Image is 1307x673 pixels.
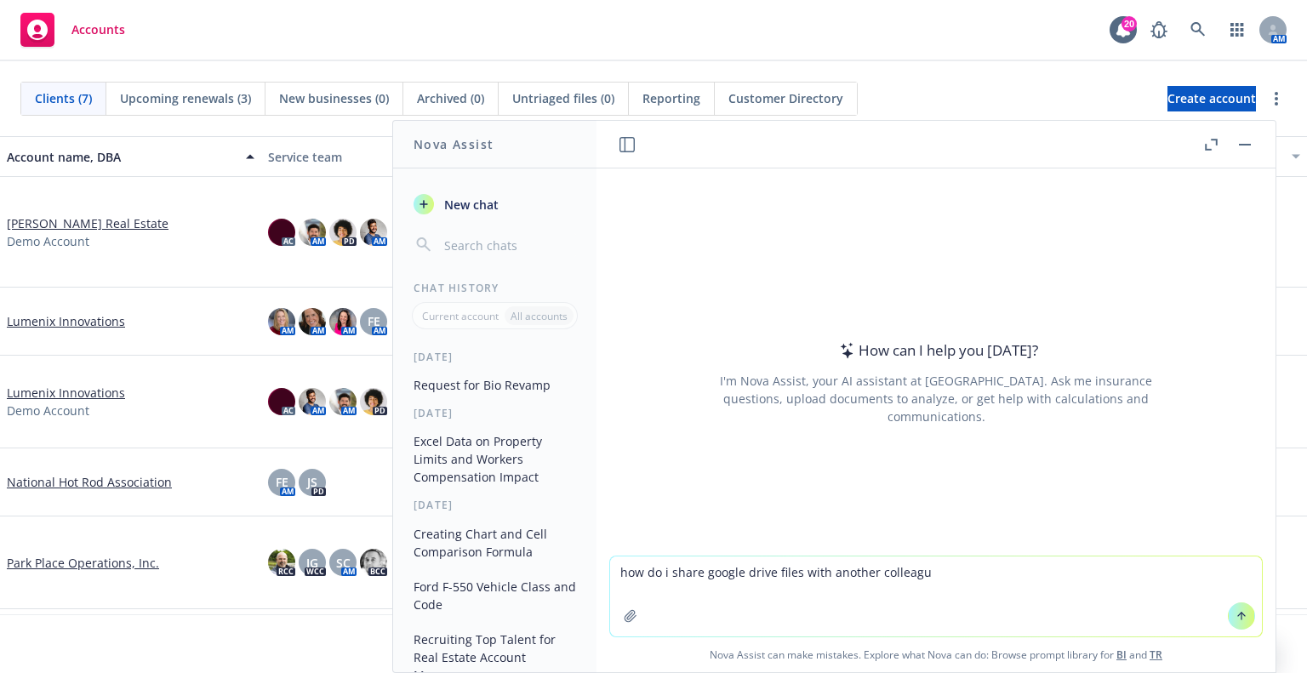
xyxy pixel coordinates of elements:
span: Archived (0) [417,89,484,107]
span: Create account [1167,83,1256,115]
span: New businesses (0) [279,89,389,107]
span: Accounts [71,23,125,37]
img: photo [360,549,387,576]
span: Upcoming renewals (3) [120,89,251,107]
a: Lumenix Innovations [7,384,125,402]
span: Customer Directory [728,89,843,107]
div: [DATE] [393,350,596,364]
img: photo [268,549,295,576]
span: SC [336,554,351,572]
a: Accounts [14,6,132,54]
textarea: how do i share google drive files with another colleag [610,556,1262,636]
button: Request for Bio Revamp [407,371,583,399]
span: Demo Account [7,232,89,250]
img: photo [299,388,326,415]
span: FE [368,312,380,330]
button: New chat [407,189,583,220]
a: Report a Bug [1142,13,1176,47]
button: Service team [261,136,522,177]
div: 20 [1122,16,1137,31]
button: Creating Chart and Cell Comparison Formula [407,520,583,566]
a: Lumenix Innovations [7,312,125,330]
div: [DATE] [393,498,596,512]
img: photo [299,308,326,335]
span: Clients (7) [35,89,92,107]
p: Current account [422,309,499,323]
a: Park Place Operations, Inc. [7,554,159,572]
span: JS [307,473,317,491]
span: Nova Assist can make mistakes. Explore what Nova can do: Browse prompt library for and [603,637,1269,672]
a: Search [1181,13,1215,47]
img: photo [268,219,295,246]
a: National Hot Rod Association [7,473,172,491]
span: New chat [441,196,499,214]
span: Demo Account [7,402,89,419]
img: photo [329,219,357,246]
span: JG [306,554,318,572]
img: photo [268,388,295,415]
img: photo [360,388,387,415]
a: [PERSON_NAME] Real Estate [7,214,168,232]
img: photo [268,308,295,335]
div: Chat History [393,281,596,295]
div: [DATE] [393,406,596,420]
img: photo [299,219,326,246]
h1: Nova Assist [414,135,494,153]
a: BI [1116,647,1127,662]
div: Service team [268,148,516,166]
a: Create account [1167,86,1256,111]
div: Account name, DBA [7,148,236,166]
span: Untriaged files (0) [512,89,614,107]
img: photo [329,308,357,335]
p: All accounts [511,309,568,323]
input: Search chats [441,233,576,257]
a: more [1266,88,1287,109]
div: How can I help you [DATE]? [835,339,1038,362]
button: Ford F-550 Vehicle Class and Code [407,573,583,619]
img: photo [329,388,357,415]
span: Reporting [642,89,700,107]
a: Switch app [1220,13,1254,47]
div: I'm Nova Assist, your AI assistant at [GEOGRAPHIC_DATA]. Ask me insurance questions, upload docum... [697,372,1175,425]
img: photo [360,219,387,246]
button: Excel Data on Property Limits and Workers Compensation Impact [407,427,583,491]
a: TR [1150,647,1162,662]
span: FE [276,473,288,491]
